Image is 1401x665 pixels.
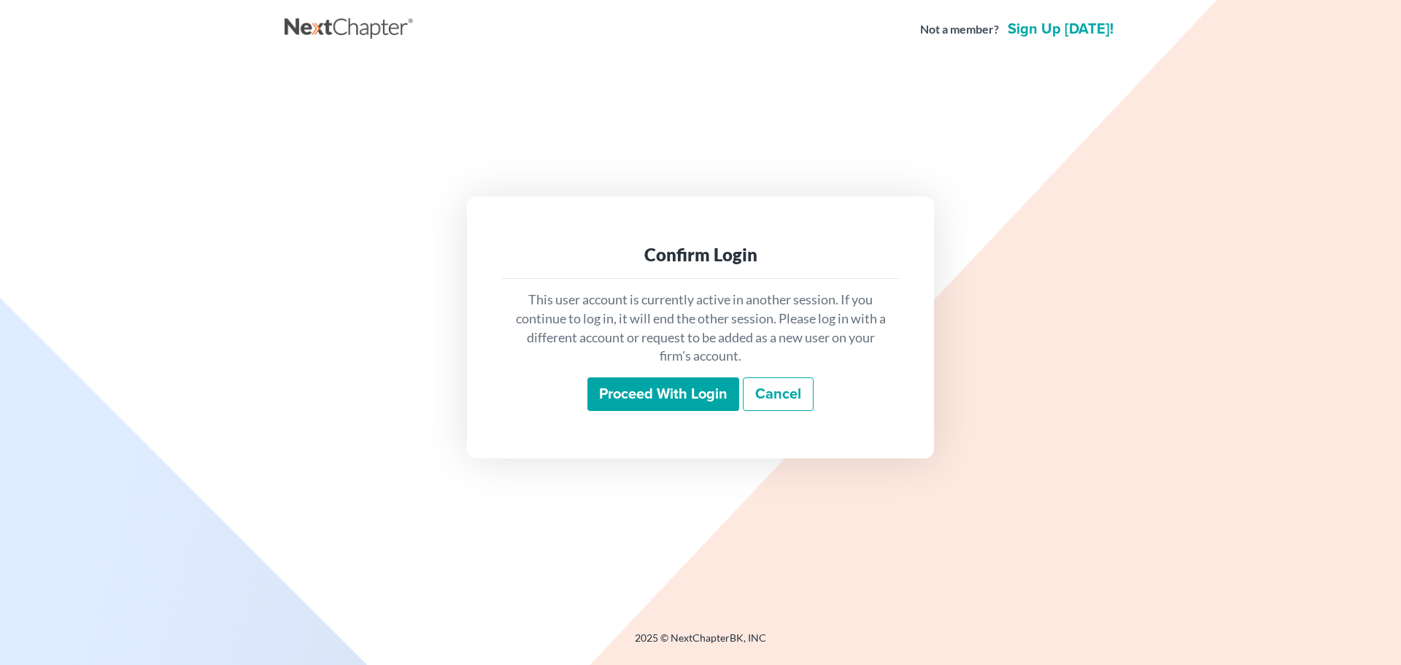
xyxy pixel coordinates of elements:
[1005,22,1116,36] a: Sign up [DATE]!
[514,243,887,266] div: Confirm Login
[587,377,739,411] input: Proceed with login
[743,377,814,411] a: Cancel
[514,291,887,366] p: This user account is currently active in another session. If you continue to log in, it will end ...
[920,21,999,38] strong: Not a member?
[285,631,1116,657] div: 2025 © NextChapterBK, INC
